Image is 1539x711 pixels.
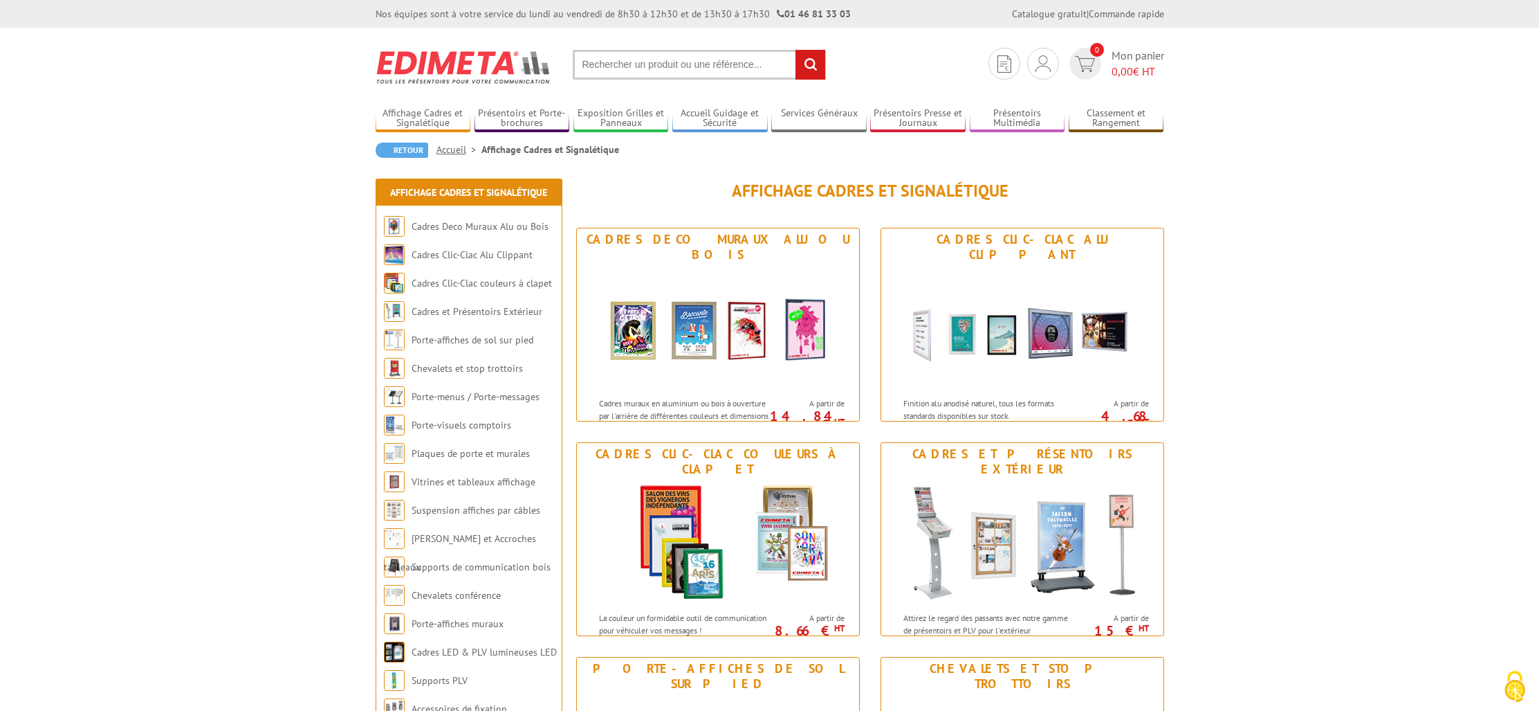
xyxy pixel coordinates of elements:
a: Catalogue gratuit [1012,8,1087,20]
img: Cadres et Présentoirs Extérieur [384,301,405,322]
img: Supports PLV [384,670,405,691]
img: Cadres LED & PLV lumineuses LED [384,642,405,663]
p: La couleur un formidable outil de communication pour véhiculer vos messages ! [599,612,771,636]
p: 4.68 € [1071,412,1149,429]
img: Cadres Clic-Clac Alu Clippant [384,244,405,265]
a: Présentoirs et Porte-brochures [474,107,570,130]
div: | [1012,7,1164,21]
img: Suspension affiches par câbles [384,500,405,521]
button: Cookies (fenêtre modale) [1491,664,1539,711]
input: Rechercher un produit ou une référence... [573,50,826,80]
div: Nos équipes sont à votre service du lundi au vendredi de 8h30 à 12h30 et de 13h30 à 17h30 [376,7,851,21]
img: Plaques de porte et murales [384,443,405,464]
img: Cadres et Présentoirs Extérieur [894,480,1150,605]
a: Classement et Rangement [1069,107,1164,130]
a: Chevalets conférence [412,589,501,602]
sup: HT [1139,416,1149,428]
img: Cadres Clic-Clac Alu Clippant [894,266,1150,390]
a: Services Généraux [771,107,867,130]
div: Cadres Deco Muraux Alu ou Bois [580,232,856,262]
a: Chevalets et stop trottoirs [412,362,523,375]
span: A partir de [1078,398,1149,409]
p: 14.84 € [767,412,845,429]
div: Cadres Clic-Clac couleurs à clapet [580,447,856,477]
a: Retour [376,143,428,158]
a: Présentoirs Multimédia [970,107,1065,130]
a: Plaques de porte et murales [412,447,530,460]
li: Affichage Cadres et Signalétique [481,143,619,156]
img: devis rapide [997,55,1011,73]
span: A partir de [774,613,845,624]
img: Cadres Clic-Clac couleurs à clapet [590,480,846,605]
div: Cadres et Présentoirs Extérieur [885,447,1160,477]
span: € HT [1112,64,1164,80]
img: Chevalets conférence [384,585,405,606]
a: Cadres Deco Muraux Alu ou Bois Cadres Deco Muraux Alu ou Bois Cadres muraux en aluminium ou bois ... [576,228,860,422]
img: Porte-affiches muraux [384,613,405,634]
div: Cadres Clic-Clac Alu Clippant [885,232,1160,262]
span: Mon panier [1112,48,1164,80]
img: Porte-affiches de sol sur pied [384,330,405,350]
a: Porte-menus / Porte-messages [412,390,540,403]
a: Porte-affiches muraux [412,618,504,630]
a: Porte-visuels comptoirs [412,419,511,431]
a: Accueil [436,143,481,156]
img: Porte-visuels comptoirs [384,415,405,435]
a: Exposition Grilles et Panneaux [573,107,669,130]
a: Suspension affiches par câbles [412,504,540,516]
img: devis rapide [1075,56,1095,72]
p: Cadres muraux en aluminium ou bois à ouverture par l'arrière de différentes couleurs et dimension... [599,397,771,445]
img: devis rapide [1035,55,1051,72]
sup: HT [834,622,845,634]
a: [PERSON_NAME] et Accroches tableaux [384,532,536,573]
p: 8.66 € [767,627,845,635]
p: Attirez le regard des passants avec notre gamme de présentoirs et PLV pour l'extérieur [903,612,1075,636]
a: Vitrines et tableaux affichage [412,476,535,488]
p: Finition alu anodisé naturel, tous les formats standards disponibles sur stock. [903,397,1075,421]
a: Supports de communication bois [412,561,551,573]
a: Affichage Cadres et Signalétique [390,186,547,199]
img: Cadres Deco Muraux Alu ou Bois [590,266,846,390]
div: Porte-affiches de sol sur pied [580,661,856,692]
img: Cookies (fenêtre modale) [1497,669,1532,704]
a: Cadres Clic-Clac couleurs à clapet [412,277,552,289]
a: Supports PLV [412,674,468,687]
input: rechercher [795,50,825,80]
img: Porte-menus / Porte-messages [384,386,405,407]
img: Cadres Deco Muraux Alu ou Bois [384,216,405,237]
span: 0 [1090,43,1104,57]
img: Chevalets et stop trottoirs [384,358,405,379]
img: Cadres Clic-Clac couleurs à clapet [384,273,405,294]
strong: 01 46 81 33 03 [777,8,851,20]
a: Cadres et Présentoirs Extérieur Cadres et Présentoirs Extérieur Attirez le regard des passants av... [881,442,1164,636]
sup: HT [834,416,845,428]
a: devis rapide 0 Mon panier 0,00€ HT [1066,48,1164,80]
a: Cadres LED & PLV lumineuses LED [412,646,557,658]
h1: Affichage Cadres et Signalétique [576,182,1164,200]
a: Cadres Deco Muraux Alu ou Bois [412,220,549,233]
a: Cadres et Présentoirs Extérieur [412,305,542,318]
a: Présentoirs Presse et Journaux [870,107,966,130]
a: Affichage Cadres et Signalétique [376,107,471,130]
p: 15 € [1071,627,1149,635]
span: A partir de [774,398,845,409]
span: A partir de [1078,613,1149,624]
img: Cimaises et Accroches tableaux [384,528,405,549]
div: Chevalets et stop trottoirs [885,661,1160,692]
img: Edimeta [376,42,552,93]
a: Cadres Clic-Clac Alu Clippant Cadres Clic-Clac Alu Clippant Finition alu anodisé naturel, tous le... [881,228,1164,422]
a: Accueil Guidage et Sécurité [672,107,768,130]
a: Cadres Clic-Clac couleurs à clapet Cadres Clic-Clac couleurs à clapet La couleur un formidable ou... [576,442,860,636]
a: Commande rapide [1089,8,1164,20]
sup: HT [1139,622,1149,634]
a: Cadres Clic-Clac Alu Clippant [412,249,533,261]
span: 0,00 [1112,64,1133,78]
img: Vitrines et tableaux affichage [384,471,405,492]
a: Porte-affiches de sol sur pied [412,334,533,346]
